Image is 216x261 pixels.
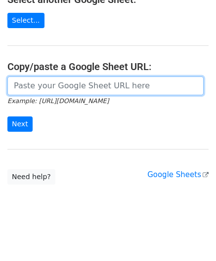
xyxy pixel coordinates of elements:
iframe: Chat Widget [167,214,216,261]
a: Select... [7,13,44,28]
input: Paste your Google Sheet URL here [7,76,204,95]
a: Need help? [7,169,55,185]
small: Example: [URL][DOMAIN_NAME] [7,97,109,105]
input: Next [7,116,33,132]
a: Google Sheets [147,170,209,179]
h4: Copy/paste a Google Sheet URL: [7,61,209,73]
